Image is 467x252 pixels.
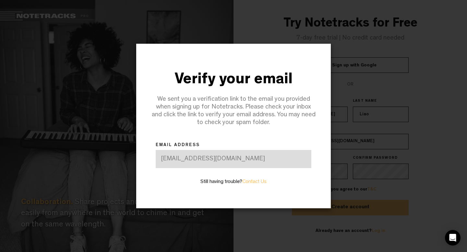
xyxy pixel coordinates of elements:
[445,230,461,246] div: Open Intercom Messenger
[242,179,267,185] a: Contact Us
[156,150,311,168] div: [EMAIL_ADDRESS][DOMAIN_NAME]
[156,142,200,148] label: email address
[151,69,316,92] div: Verify your email
[151,96,316,127] div: We sent you a verification link to the email you provided when signing up for Notetracks. Please ...
[200,178,267,186] label: Still having trouble?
